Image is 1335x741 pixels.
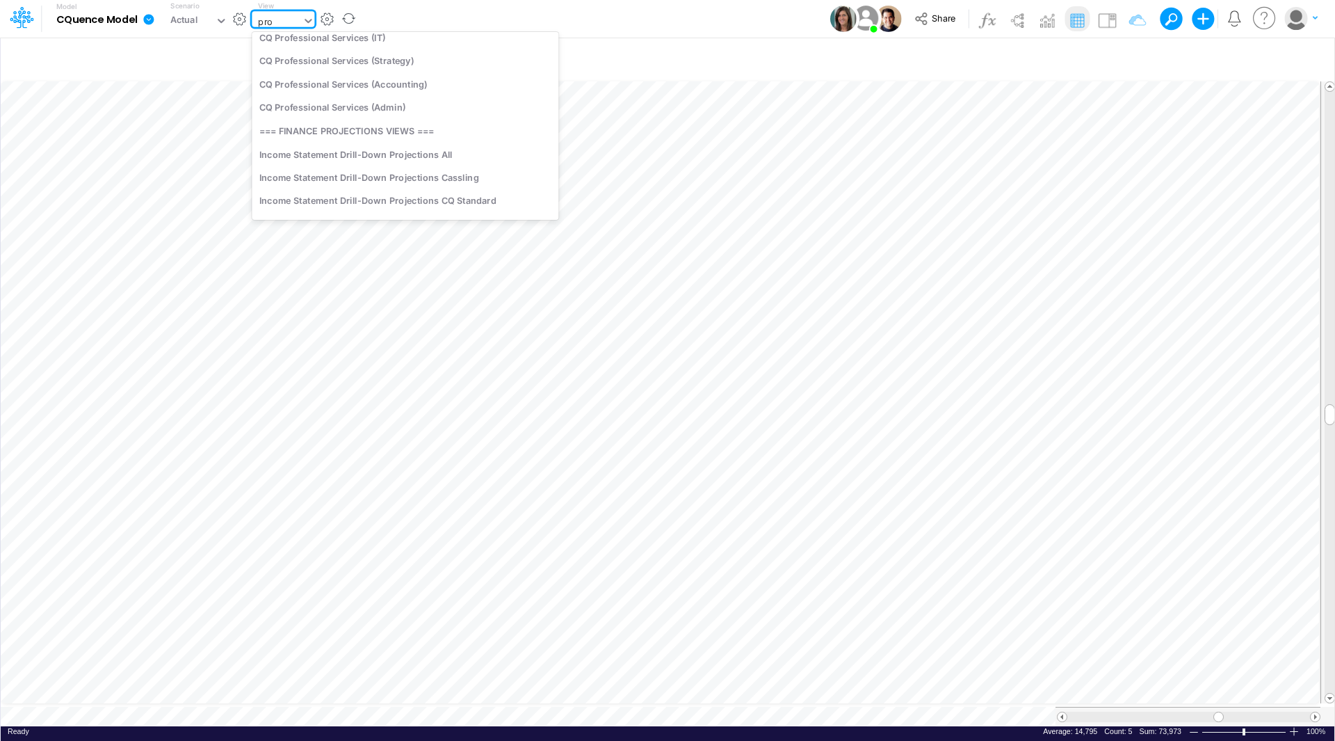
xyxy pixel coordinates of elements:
[56,14,138,26] b: CQuence Model
[1140,727,1181,735] span: Sum: 73,973
[1104,726,1132,737] div: Number of selected cells that contain data
[258,1,274,11] label: View
[56,3,77,11] label: Model
[875,6,901,32] img: User Image Icon
[1140,726,1181,737] div: Sum of selected cells
[1306,726,1327,737] span: 100%
[252,73,558,96] div: CQ Professional Services (Accounting)
[8,727,29,735] span: Ready
[1043,727,1097,735] span: Average: 14,795
[1188,727,1199,738] div: Zoom Out
[1043,726,1097,737] div: Average of selected cells
[850,3,881,34] img: User Image Icon
[13,44,1032,72] input: Type a title here
[252,26,558,49] div: CQ Professional Services (IT)
[252,189,558,212] div: Income Statement Drill-Down Projections CQ Standard
[252,119,558,142] div: === FINANCE PROJECTIONS VIEWS ===
[170,13,198,29] div: Actual
[907,8,965,30] button: Share
[1306,726,1327,737] div: Zoom level
[932,13,955,23] span: Share
[252,212,558,235] div: Income Statement Drill-Down Projections Office of Chairman
[830,6,857,32] img: User Image Icon
[252,49,558,72] div: CQ Professional Services (Strategy)
[170,1,199,11] label: Scenario
[1243,728,1245,735] div: Zoom
[252,143,558,166] div: Income Statement Drill-Down Projections All
[1288,726,1300,737] div: Zoom In
[252,96,558,119] div: CQ Professional Services (Admin)
[1104,727,1132,735] span: Count: 5
[1201,726,1288,737] div: Zoom
[1227,10,1243,26] a: Notifications
[252,166,558,189] div: Income Statement Drill-Down Projections Cassling
[8,726,29,737] div: In Ready mode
